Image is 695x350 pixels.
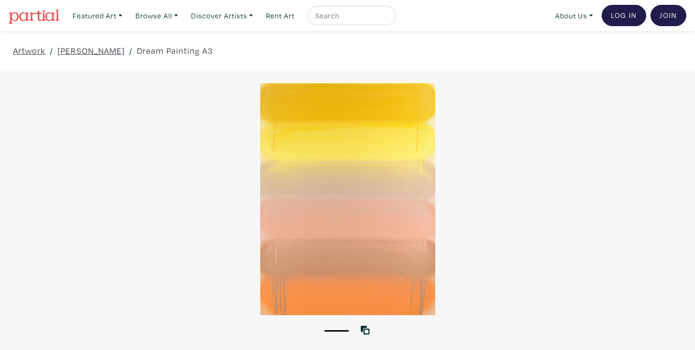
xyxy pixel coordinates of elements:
a: About Us [551,6,597,26]
button: 1 of 1 [325,330,349,332]
input: Search [314,10,387,22]
a: Browse All [131,6,182,26]
a: [PERSON_NAME] [58,44,125,57]
a: Featured Art [68,6,127,26]
a: Artwork [13,44,45,57]
a: Log In [602,5,646,26]
a: Join [651,5,686,26]
span: / [129,44,133,57]
a: Rent Art [262,6,299,26]
a: Dream Painting A3 [137,44,213,57]
a: Discover Artists [187,6,257,26]
span: / [50,44,53,57]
